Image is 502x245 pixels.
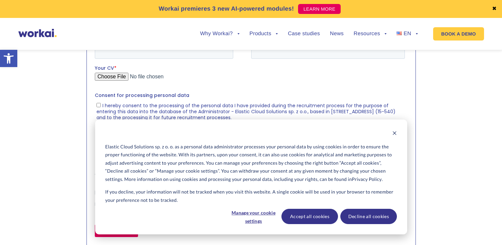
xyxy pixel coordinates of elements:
a: ✖ [492,6,497,12]
a: Why Workai? [200,31,239,37]
p: Elastic Cloud Solutions sp. z o. o. as a personal data administrator processes your personal data... [105,143,397,184]
a: Resources [354,31,387,37]
button: Accept all cookies [281,209,338,224]
span: I hereby consent to the processing of the personal data I have provided during the recruitment pr... [2,92,301,111]
input: I hereby consent to the processing of my personal data of a special category contained in my appl... [2,127,6,131]
span: Mobile phone number [156,27,210,34]
a: Case studies [288,31,320,37]
iframe: Form 0 [95,10,408,243]
a: News [330,31,344,37]
a: Privacy Policy [97,178,129,185]
span: I hereby consent to the processing of my personal data of a special category contained in my appl... [2,126,310,151]
p: Workai premieres 3 new AI-powered modules! [159,4,294,13]
a: LEARN MORE [298,4,341,14]
p: If you decline, your information will not be tracked when you visit this website. A single cookie... [105,188,397,204]
input: I hereby consent to the processing of the personal data I have provided during the recruitment pr... [2,93,6,97]
a: Products [250,31,278,37]
button: Manage your cookie settings [228,209,279,224]
button: Decline all cookies [340,209,397,224]
a: Privacy Policy [352,175,382,184]
button: Dismiss cookie banner [392,130,397,138]
span: EN [404,31,411,37]
a: BOOK A DEMO [433,27,484,41]
div: Cookie banner [95,120,407,234]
